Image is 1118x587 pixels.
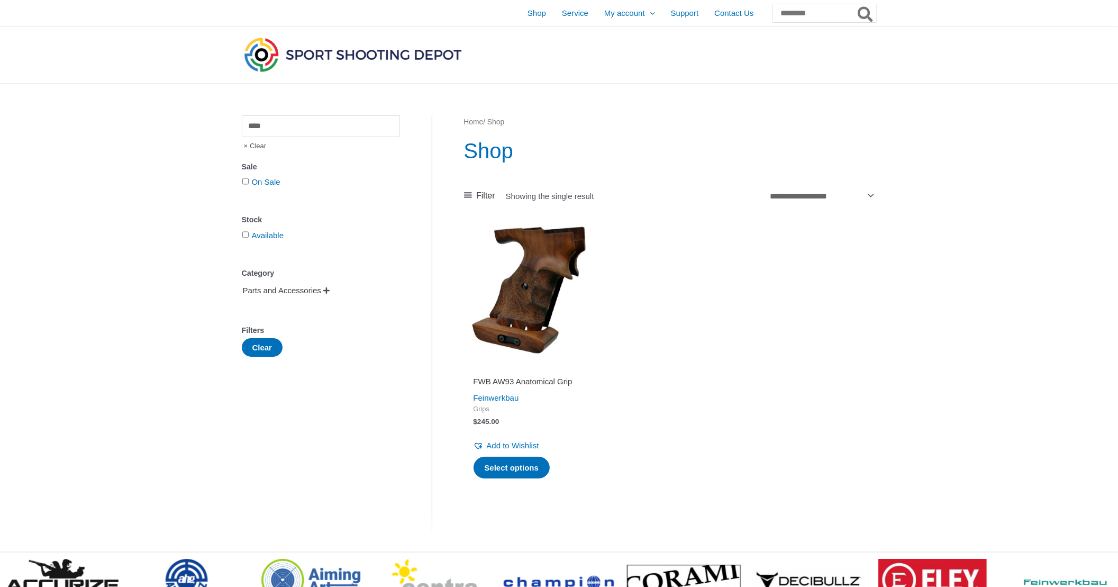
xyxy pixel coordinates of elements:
div: Filters [242,323,400,338]
bdi: 245.00 [474,418,499,426]
span: Filter [476,188,495,204]
span: Parts and Accessories [242,282,322,300]
h2: FWB AW93 Anatomical Grip [474,376,585,387]
img: Sport Shooting Depot [242,35,464,74]
iframe: Customer reviews powered by Trustpilot [474,362,585,374]
span: Add to Wishlist [487,441,539,450]
a: Select options for “FWB AW93 Anatomical Grip” [474,457,550,479]
button: Clear [242,338,283,357]
div: Sale [242,159,400,175]
a: Parts and Accessories [242,285,322,294]
select: Shop order [766,187,876,204]
img: FWB AW93 Anatomical Grip [464,224,594,355]
input: On Sale [242,178,249,185]
span:  [323,287,330,294]
h1: Shop [464,136,876,166]
button: Search [856,4,876,22]
a: Available [251,231,284,240]
a: FWB AW93 Anatomical Grip [474,376,585,391]
input: Available [242,231,249,238]
nav: Breadcrumb [464,115,876,129]
span: Clear [242,137,267,155]
div: Stock [242,212,400,228]
a: Feinwerkbau [474,393,519,402]
p: Showing the single result [506,192,594,200]
a: On Sale [251,177,280,186]
a: Add to Wishlist [474,438,539,453]
span: $ [474,418,478,426]
span: Grips [474,405,585,414]
a: Filter [464,188,495,204]
div: Category [242,266,400,281]
a: Home [464,118,484,126]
